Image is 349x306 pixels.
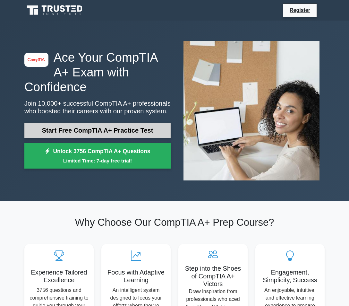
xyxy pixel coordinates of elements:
a: Register [286,6,314,14]
h5: Focus with Adaptive Learning [106,268,166,284]
small: Limited Time: 7-day free trial! [32,157,163,164]
h1: Ace Your CompTIA A+ Exam with Confidence [24,50,171,94]
a: Start Free CompTIA A+ Practice Test [24,123,171,138]
h2: Why Choose Our CompTIA A+ Prep Course? [24,216,325,228]
h5: Experience Tailored Excellence [30,268,89,284]
h5: Step into the Shoes of CompTIA A+ Victors [183,265,243,288]
a: Unlock 3756 CompTIA A+ QuestionsLimited Time: 7-day free trial! [24,143,171,169]
p: Join 10,000+ successful CompTIA A+ professionals who boosted their careers with our proven system. [24,100,171,115]
h5: Engagement, Simplicity, Success [260,268,319,284]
